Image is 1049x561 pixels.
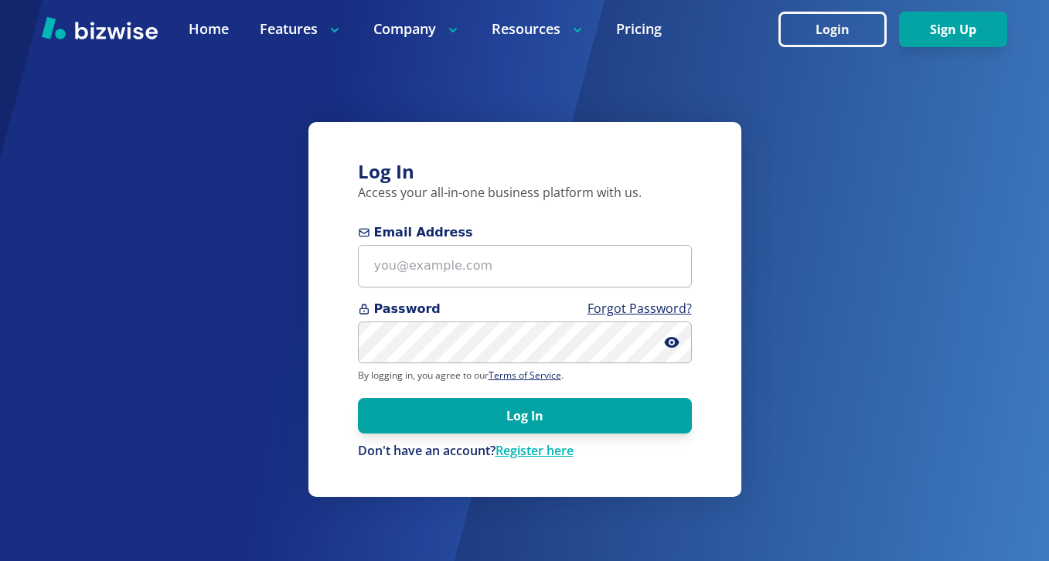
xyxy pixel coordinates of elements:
[492,19,585,39] p: Resources
[778,12,887,47] button: Login
[42,16,158,39] img: Bizwise Logo
[358,369,692,382] p: By logging in, you agree to our .
[496,442,574,459] a: Register here
[358,223,692,242] span: Email Address
[189,19,229,39] a: Home
[899,22,1007,37] a: Sign Up
[489,369,561,382] a: Terms of Service
[616,19,662,39] a: Pricing
[899,12,1007,47] button: Sign Up
[373,19,461,39] p: Company
[358,300,692,318] span: Password
[358,245,692,287] input: you@example.com
[588,300,692,317] a: Forgot Password?
[260,19,342,39] p: Features
[358,443,692,460] p: Don't have an account?
[778,22,899,37] a: Login
[358,159,692,185] h3: Log In
[358,185,692,202] p: Access your all-in-one business platform with us.
[358,398,692,433] button: Log In
[358,443,692,460] div: Don't have an account?Register here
